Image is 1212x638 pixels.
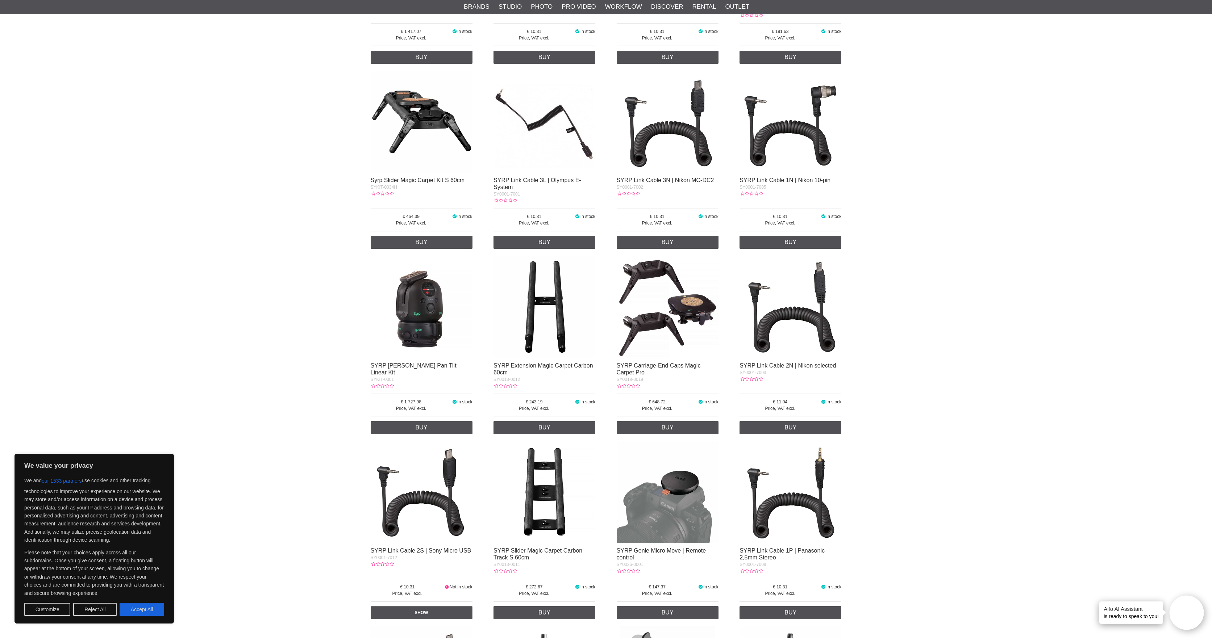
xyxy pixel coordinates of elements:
span: Price, VAT excl. [617,35,698,41]
span: 272.67 [493,584,575,590]
div: Customer rating: 0 [740,190,763,197]
div: Customer rating: 0 [493,568,517,574]
span: 191.63 [740,28,821,35]
i: In stock [698,399,704,404]
p: We and use cookies and other tracking technologies to improve your experience on our website. We ... [24,474,164,544]
span: Price, VAT excl. [371,590,445,597]
img: SYRP Link Cable 2N | Nikon selected [740,256,841,358]
span: 648.72 [617,399,698,405]
i: In stock [698,214,704,219]
button: Customize [24,603,70,616]
span: In stock [703,214,718,219]
a: Buy [493,421,595,434]
a: SYRP Link Cable 3L | Olympus E-System [493,177,581,190]
a: Outlet [725,2,749,12]
a: SYRP Link Cable 3N | Nikon MC-DC2 [617,177,714,183]
a: Buy [740,606,841,619]
div: Customer rating: 0 [371,190,394,197]
span: SY0001-7003 [740,370,766,375]
span: Price, VAT excl. [493,405,575,412]
a: Buy [617,51,719,64]
i: In stock [575,29,580,34]
span: 10.31 [617,28,698,35]
button: our 1533 partners [42,474,82,487]
a: Rental [692,2,716,12]
a: SYRP Link Cable 2N | Nikon selected [740,362,836,369]
span: Price, VAT excl. [617,590,698,597]
a: Buy [493,606,595,619]
span: 10.31 [493,28,575,35]
i: In stock [698,29,704,34]
span: Price, VAT excl. [371,35,452,41]
a: Buy [371,421,472,434]
span: In stock [580,214,595,219]
span: Price, VAT excl. [740,220,821,226]
div: Customer rating: 0 [617,383,640,389]
div: Customer rating: 0 [371,561,394,567]
div: Customer rating: 0 [740,376,763,382]
p: We value your privacy [24,461,164,470]
span: 10.31 [493,213,575,220]
img: SYRP Link Cable 1P | Panasonic 2,5mm Stereo [740,441,841,543]
div: is ready to speak to you! [1099,601,1163,624]
img: SYRP Genie II Pan Tilt Linear Kit [371,256,472,358]
a: Syrp Slider Magic Carpet Kit S 60cm [371,177,465,183]
img: SYRP Link Cable 3L | Olympus E-System [493,71,595,173]
img: SYRP Carriage-End Caps Magic Carpet Pro [617,256,719,358]
span: Price, VAT excl. [740,405,821,412]
span: Not in stock [450,584,472,589]
span: SY0001-7012 [371,555,397,560]
span: In stock [457,214,472,219]
a: Buy [617,421,719,434]
i: In stock [821,29,826,34]
span: In stock [703,29,718,34]
a: SYRP Link Cable 1P | Panasonic 2,5mm Stereo [740,547,825,561]
span: Price, VAT excl. [493,590,575,597]
span: SY0001-7002 [617,185,643,190]
a: Buy [740,51,841,64]
i: In stock [821,214,826,219]
span: Price, VAT excl. [371,220,452,226]
div: Customer rating: 0 [617,190,640,197]
img: SYRP Link Cable 2S | Sony Micro USB [371,441,472,543]
a: SYRP Slider Magic Carpet Carbon Track S 60cm [493,547,582,561]
a: Studio [499,2,522,12]
span: 147.37 [617,584,698,590]
div: Customer rating: 0 [617,568,640,574]
img: SYRP Extension Magic Carpet Carbon 60cm [493,256,595,358]
a: Discover [651,2,683,12]
div: Customer rating: 0 [493,383,517,389]
i: In stock [451,214,457,219]
span: SYKIT-0034H [371,185,397,190]
span: Price, VAT excl. [493,220,575,226]
i: In stock [575,214,580,219]
a: SYRP Genie Micro Move | Remote control [617,547,706,561]
img: Syrp Slider Magic Carpet Kit S 60cm [371,71,472,173]
span: Price, VAT excl. [617,220,698,226]
a: Show [371,606,472,619]
div: Customer rating: 0 [371,383,394,389]
span: SYKIT-0001 [371,377,394,382]
span: In stock [457,399,472,404]
span: SY0013-0011 [493,562,520,567]
i: Not in stock [444,584,450,589]
a: SYRP Extension Magic Carpet Carbon 60cm [493,362,593,375]
a: Pro Video [562,2,596,12]
span: SY0018-0019 [617,377,643,382]
a: Workflow [605,2,642,12]
span: In stock [580,29,595,34]
span: SY0001-7005 [740,185,766,190]
i: In stock [821,399,826,404]
span: Price, VAT excl. [740,35,821,41]
img: SYRP Link Cable 3N | Nikon MC-DC2 [617,71,719,173]
i: In stock [451,399,457,404]
span: SY0036-0001 [617,562,643,567]
span: Price, VAT excl. [617,405,698,412]
span: In stock [580,399,595,404]
p: Please note that your choices apply across all our subdomains. Once you give consent, a floating ... [24,549,164,597]
a: Buy [617,606,719,619]
img: SYRP Link Cable 1N | Nikon 10-pin [740,71,841,173]
a: Brands [464,2,490,12]
button: Accept All [120,603,164,616]
span: 243.19 [493,399,575,405]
